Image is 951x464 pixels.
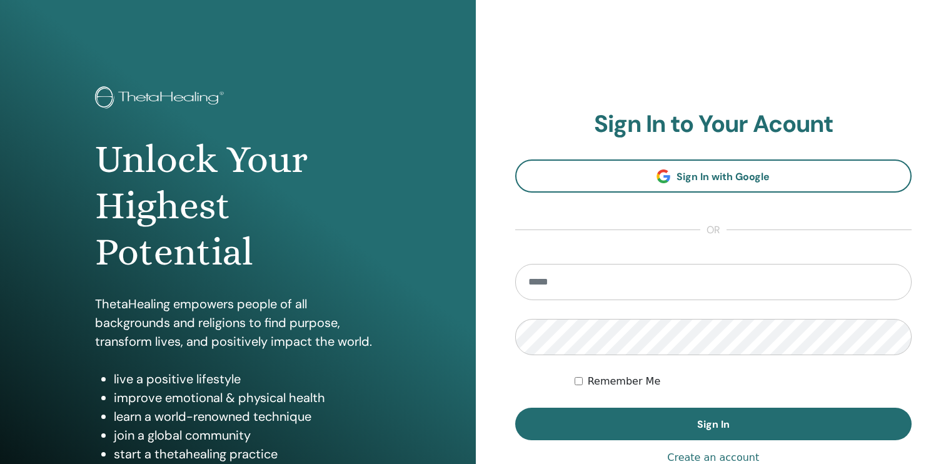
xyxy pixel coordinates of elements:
[95,136,381,276] h1: Unlock Your Highest Potential
[588,374,661,389] label: Remember Me
[515,408,912,440] button: Sign In
[697,418,730,431] span: Sign In
[114,370,381,388] li: live a positive lifestyle
[575,374,912,389] div: Keep me authenticated indefinitely or until I manually logout
[114,407,381,426] li: learn a world-renowned technique
[114,388,381,407] li: improve emotional & physical health
[515,110,912,139] h2: Sign In to Your Acount
[114,426,381,445] li: join a global community
[515,159,912,193] a: Sign In with Google
[700,223,727,238] span: or
[114,445,381,463] li: start a thetahealing practice
[677,170,770,183] span: Sign In with Google
[95,295,381,351] p: ThetaHealing empowers people of all backgrounds and religions to find purpose, transform lives, a...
